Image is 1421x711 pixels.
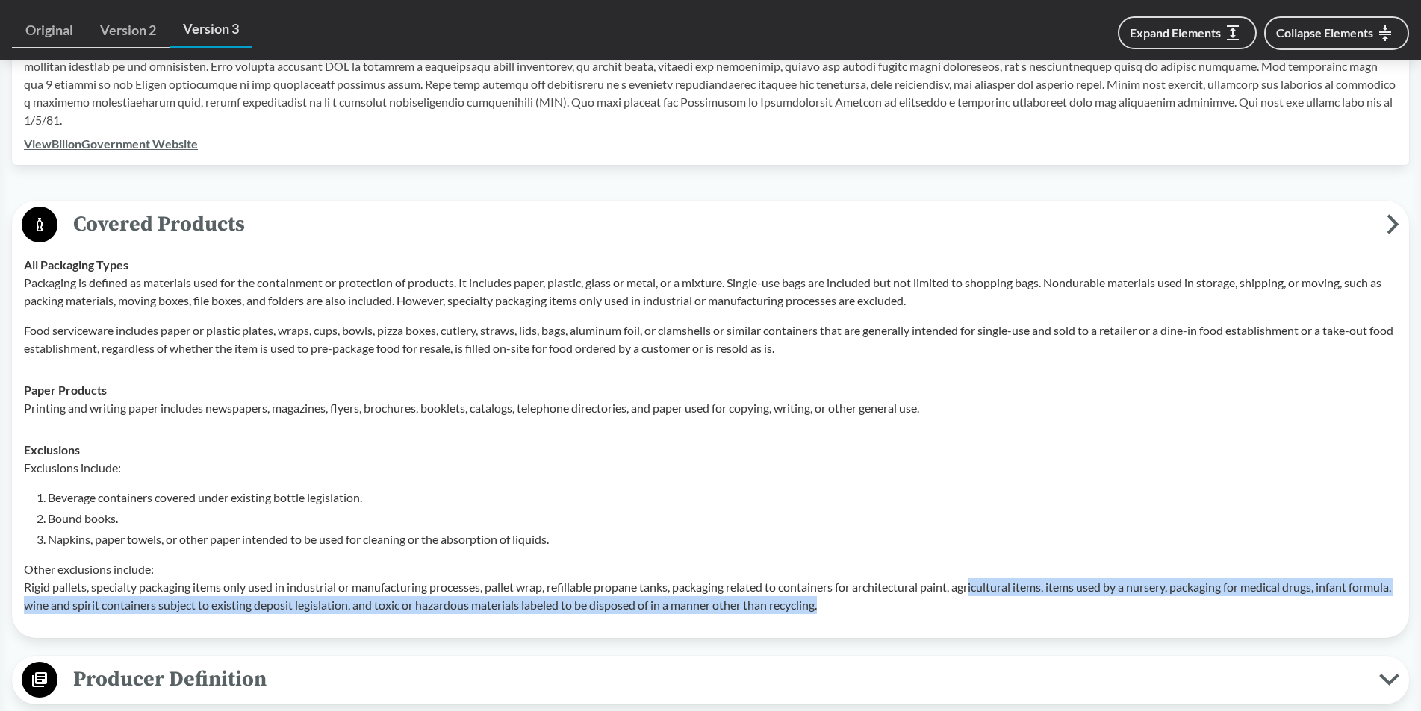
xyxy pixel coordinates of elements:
[24,383,107,397] strong: Paper Products
[48,530,1397,548] li: Napkins, paper towels, or other paper intended to be used for cleaning or the absorption of liquids.
[24,560,1397,614] p: Other exclusions include: Rigid pallets, specialty packaging items only used in industrial or man...
[17,661,1404,699] button: Producer Definition
[24,137,198,151] a: ViewBillonGovernment Website
[170,12,252,48] a: Version 3
[17,206,1404,244] button: Covered Products
[24,257,128,272] strong: All Packaging Types
[24,459,1397,477] p: Exclusions include:
[1264,16,1409,50] button: Collapse Elements
[48,510,1397,527] li: Bound books.
[12,13,87,48] a: Original
[24,442,80,457] strong: Exclusions
[57,663,1379,696] span: Producer Definition
[24,399,1397,417] p: Printing and writing paper includes newspapers, magazines, flyers, brochures, booklets, catalogs,...
[1118,16,1257,49] button: Expand Elements
[24,40,1397,129] p: Loremi Dolor Sitame Cons 378 adi elitseddoe te inc utlaboree do mag 4810 Aliquae Adminim. Ven qui...
[87,13,170,48] a: Version 2
[24,322,1397,357] p: Food serviceware includes paper or plastic plates, wraps, cups, bowls, pizza boxes, cutlery, stra...
[48,489,1397,507] li: Beverage containers covered under existing bottle legislation.
[57,207,1387,241] span: Covered Products
[24,274,1397,310] p: Packaging is defined as materials used for the containment or protection of products. It includes...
